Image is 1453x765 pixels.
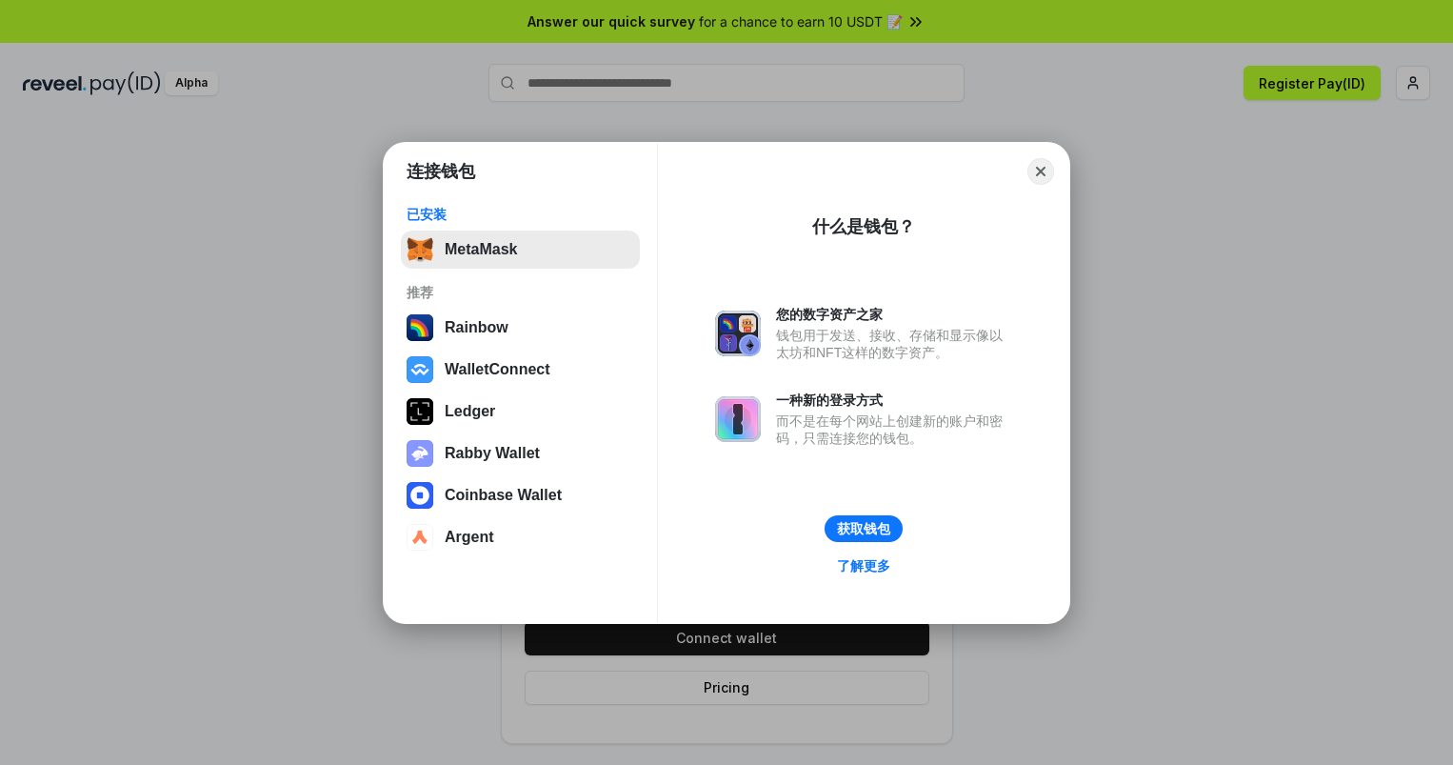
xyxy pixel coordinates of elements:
div: Rabby Wallet [445,445,540,462]
div: Ledger [445,403,495,420]
img: svg+xml,%3Csvg%20width%3D%22120%22%20height%3D%22120%22%20viewBox%3D%220%200%20120%20120%22%20fil... [407,314,433,341]
button: Ledger [401,393,640,431]
img: svg+xml,%3Csvg%20xmlns%3D%22http%3A%2F%2Fwww.w3.org%2F2000%2Fsvg%22%20fill%3D%22none%22%20viewBox... [407,440,433,467]
img: svg+xml,%3Csvg%20xmlns%3D%22http%3A%2F%2Fwww.w3.org%2F2000%2Fsvg%22%20fill%3D%22none%22%20viewBox... [715,311,761,356]
div: Rainbow [445,319,508,336]
div: 获取钱包 [837,520,890,537]
div: 什么是钱包？ [812,215,915,238]
div: 推荐 [407,284,634,301]
button: 获取钱包 [825,515,903,542]
a: 了解更多 [826,554,902,578]
img: svg+xml,%3Csvg%20xmlns%3D%22http%3A%2F%2Fwww.w3.org%2F2000%2Fsvg%22%20width%3D%2228%22%20height%3... [407,398,433,425]
img: svg+xml,%3Csvg%20width%3D%2228%22%20height%3D%2228%22%20viewBox%3D%220%200%2028%2028%22%20fill%3D... [407,356,433,383]
button: MetaMask [401,231,640,269]
div: 一种新的登录方式 [776,392,1012,409]
button: Argent [401,518,640,556]
button: WalletConnect [401,351,640,389]
div: 了解更多 [837,557,890,574]
div: Coinbase Wallet [445,487,562,504]
div: MetaMask [445,241,517,258]
h1: 连接钱包 [407,160,475,183]
div: Argent [445,529,494,546]
div: 钱包用于发送、接收、存储和显示像以太坊和NFT这样的数字资产。 [776,327,1012,361]
div: 已安装 [407,206,634,223]
img: svg+xml,%3Csvg%20width%3D%2228%22%20height%3D%2228%22%20viewBox%3D%220%200%2028%2028%22%20fill%3D... [407,524,433,551]
button: Coinbase Wallet [401,476,640,514]
div: WalletConnect [445,361,550,378]
button: Rainbow [401,309,640,347]
img: svg+xml,%3Csvg%20width%3D%2228%22%20height%3D%2228%22%20viewBox%3D%220%200%2028%2028%22%20fill%3D... [407,482,433,509]
img: svg+xml,%3Csvg%20fill%3D%22none%22%20height%3D%2233%22%20viewBox%3D%220%200%2035%2033%22%20width%... [407,236,433,263]
div: 您的数字资产之家 [776,306,1012,323]
button: Close [1027,158,1054,185]
div: 而不是在每个网站上创建新的账户和密码，只需连接您的钱包。 [776,413,1012,447]
img: svg+xml,%3Csvg%20xmlns%3D%22http%3A%2F%2Fwww.w3.org%2F2000%2Fsvg%22%20fill%3D%22none%22%20viewBox... [715,396,761,442]
button: Rabby Wallet [401,434,640,473]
